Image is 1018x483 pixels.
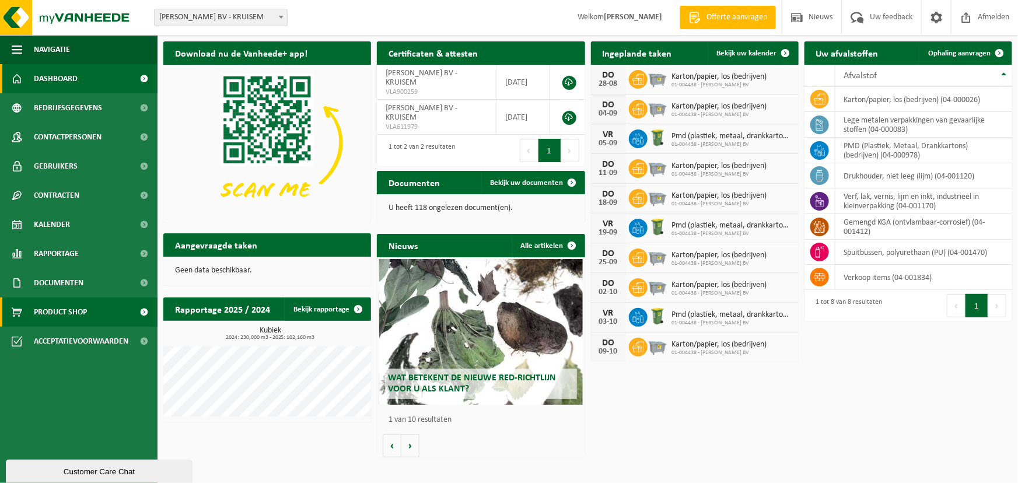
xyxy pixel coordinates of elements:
span: Karton/papier, los (bedrijven) [672,251,767,260]
button: 1 [538,139,561,162]
td: drukhouder, niet leeg (lijm) (04-001120) [835,163,1012,188]
td: karton/papier, los (bedrijven) (04-000026) [835,87,1012,112]
div: 02-10 [597,288,620,296]
h2: Rapportage 2025 / 2024 [163,297,282,320]
span: Pmd (plastiek, metaal, drankkartons) (bedrijven) [672,310,793,320]
td: PMD (Plastiek, Metaal, Drankkartons) (bedrijven) (04-000978) [835,138,1012,163]
img: WB-2500-GAL-GY-01 [648,68,667,88]
span: Pmd (plastiek, metaal, drankkartons) (bedrijven) [672,221,793,230]
a: Bekijk uw kalender [708,41,797,65]
span: 01-004438 - [PERSON_NAME] BV [672,171,767,178]
span: Bekijk uw documenten [491,179,564,187]
strong: [PERSON_NAME] [604,13,662,22]
img: WB-0240-HPE-GN-50 [648,217,667,237]
div: 1 tot 8 van 8 resultaten [810,293,883,318]
span: 01-004438 - [PERSON_NAME] BV [672,230,793,237]
div: 09-10 [597,348,620,356]
div: 05-09 [597,139,620,148]
span: Bedrijfsgegevens [34,93,102,123]
span: Navigatie [34,35,70,64]
div: 18-09 [597,199,620,207]
span: Contactpersonen [34,123,102,152]
div: 25-09 [597,258,620,267]
a: Alle artikelen [512,234,584,257]
h2: Ingeplande taken [591,41,684,64]
div: 11-09 [597,169,620,177]
span: VLA900259 [386,87,487,97]
span: 01-004438 - [PERSON_NAME] BV [672,260,767,267]
a: Bekijk rapportage [284,297,370,321]
span: [PERSON_NAME] BV - KRUISEM [386,69,457,87]
span: ROGER GOEMINNE BV - KRUISEM [155,9,287,26]
div: DO [597,249,620,258]
span: Kalender [34,210,70,239]
h2: Uw afvalstoffen [804,41,890,64]
span: Dashboard [34,64,78,93]
a: Ophaling aanvragen [919,41,1011,65]
div: VR [597,219,620,229]
button: 1 [965,294,988,317]
span: Wat betekent de nieuwe RED-richtlijn voor u als klant? [388,373,556,394]
div: VR [597,309,620,318]
span: 01-004438 - [PERSON_NAME] BV [672,290,767,297]
span: 01-004438 - [PERSON_NAME] BV [672,320,793,327]
div: DO [597,190,620,199]
div: 19-09 [597,229,620,237]
h2: Nieuws [377,234,429,257]
span: ROGER GOEMINNE BV - KRUISEM [154,9,288,26]
span: 2024: 230,000 m3 - 2025: 102,160 m3 [169,335,371,341]
a: Wat betekent de nieuwe RED-richtlijn voor u als klant? [379,259,583,405]
button: Next [561,139,579,162]
td: [DATE] [496,65,550,100]
span: Karton/papier, los (bedrijven) [672,72,767,82]
span: Gebruikers [34,152,78,181]
div: 28-08 [597,80,620,88]
p: U heeft 118 ongelezen document(en). [389,204,573,212]
span: [PERSON_NAME] BV - KRUISEM [386,104,457,122]
img: WB-0240-HPE-GN-50 [648,306,667,326]
iframe: chat widget [6,457,195,483]
td: [DATE] [496,100,550,135]
img: WB-2500-GAL-GY-01 [648,276,667,296]
span: Acceptatievoorwaarden [34,327,128,356]
span: Karton/papier, los (bedrijven) [672,281,767,290]
span: Rapportage [34,239,79,268]
a: Offerte aanvragen [680,6,776,29]
span: 01-004438 - [PERSON_NAME] BV [672,82,767,89]
h3: Kubiek [169,327,371,341]
div: DO [597,100,620,110]
img: Download de VHEPlus App [163,65,371,220]
span: Documenten [34,268,83,297]
span: Karton/papier, los (bedrijven) [672,102,767,111]
span: 01-004438 - [PERSON_NAME] BV [672,111,767,118]
button: Volgende [401,434,419,457]
span: Karton/papier, los (bedrijven) [672,162,767,171]
button: Vorige [383,434,401,457]
h2: Certificaten & attesten [377,41,489,64]
div: DO [597,338,620,348]
span: VLA611979 [386,123,487,132]
span: Karton/papier, los (bedrijven) [672,191,767,201]
span: Afvalstof [844,71,877,80]
button: Previous [520,139,538,162]
td: spuitbussen, polyurethaan (PU) (04-001470) [835,240,1012,265]
div: DO [597,71,620,80]
td: verf, lak, vernis, lijm en inkt, industrieel in kleinverpakking (04-001170) [835,188,1012,214]
button: Previous [947,294,965,317]
span: Bekijk uw kalender [717,50,777,57]
img: WB-2500-GAL-GY-01 [648,247,667,267]
div: VR [597,130,620,139]
span: 01-004438 - [PERSON_NAME] BV [672,201,767,208]
span: 01-004438 - [PERSON_NAME] BV [672,349,767,356]
div: DO [597,160,620,169]
div: 1 tot 2 van 2 resultaten [383,138,455,163]
img: WB-2500-GAL-GY-01 [648,187,667,207]
button: Next [988,294,1006,317]
span: Offerte aanvragen [704,12,770,23]
td: gemengd KGA (ontvlambaar-corrosief) (04-001412) [835,214,1012,240]
h2: Documenten [377,171,452,194]
span: Pmd (plastiek, metaal, drankkartons) (bedrijven) [672,132,793,141]
span: 01-004438 - [PERSON_NAME] BV [672,141,793,148]
div: 03-10 [597,318,620,326]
